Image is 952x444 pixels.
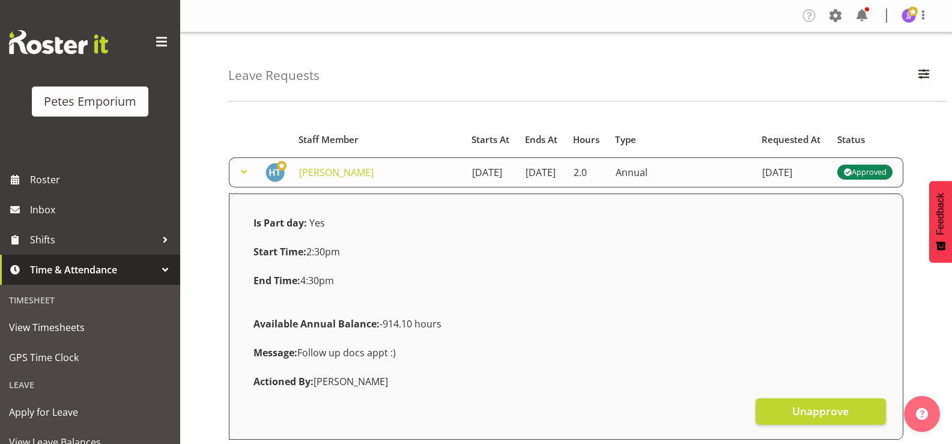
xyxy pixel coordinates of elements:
span: Staff Member [299,133,359,147]
button: Unapprove [756,398,886,425]
div: -914.10 hours [246,309,886,338]
strong: End Time: [253,274,300,287]
span: Time & Attendance [30,261,156,279]
a: Apply for Leave [3,397,177,427]
span: 4:30pm [253,274,334,287]
div: Leave [3,373,177,397]
span: Requested At [762,133,820,147]
h4: Leave Requests [228,68,320,82]
span: Apply for Leave [9,403,171,421]
strong: Message: [253,346,297,359]
td: [DATE] [755,157,831,187]
td: Annual [608,157,755,187]
span: Ends At [525,133,557,147]
span: Type [615,133,636,147]
img: help-xxl-2.png [916,408,928,420]
span: Shifts [30,231,156,249]
span: Starts At [471,133,509,147]
td: [DATE] [465,157,518,187]
td: 2.0 [566,157,608,187]
a: View Timesheets [3,312,177,342]
img: helena-tomlin701.jpg [265,163,285,182]
span: Inbox [30,201,174,219]
a: GPS Time Clock [3,342,177,373]
img: janelle-jonkers702.jpg [902,8,916,23]
span: Status [837,133,865,147]
span: Roster [30,171,174,189]
span: GPS Time Clock [9,348,171,366]
span: Feedback [935,193,946,235]
span: Unapprove [792,403,849,419]
strong: Available Annual Balance: [253,317,380,330]
button: Filter Employees [911,62,936,89]
div: Follow up docs appt :) [246,338,886,367]
img: Rosterit website logo [9,30,108,54]
span: Hours [573,133,599,147]
div: [PERSON_NAME] [246,367,886,396]
span: Yes [309,216,325,230]
span: 2:30pm [253,245,340,258]
div: Approved [843,165,887,180]
a: [PERSON_NAME] [299,166,374,179]
td: [DATE] [518,157,566,187]
strong: Start Time: [253,245,306,258]
div: Timesheet [3,288,177,312]
button: Feedback - Show survey [929,181,952,263]
strong: Actioned By: [253,375,314,388]
div: Petes Emporium [44,93,136,111]
span: View Timesheets [9,318,171,336]
strong: Is Part day: [253,216,307,230]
